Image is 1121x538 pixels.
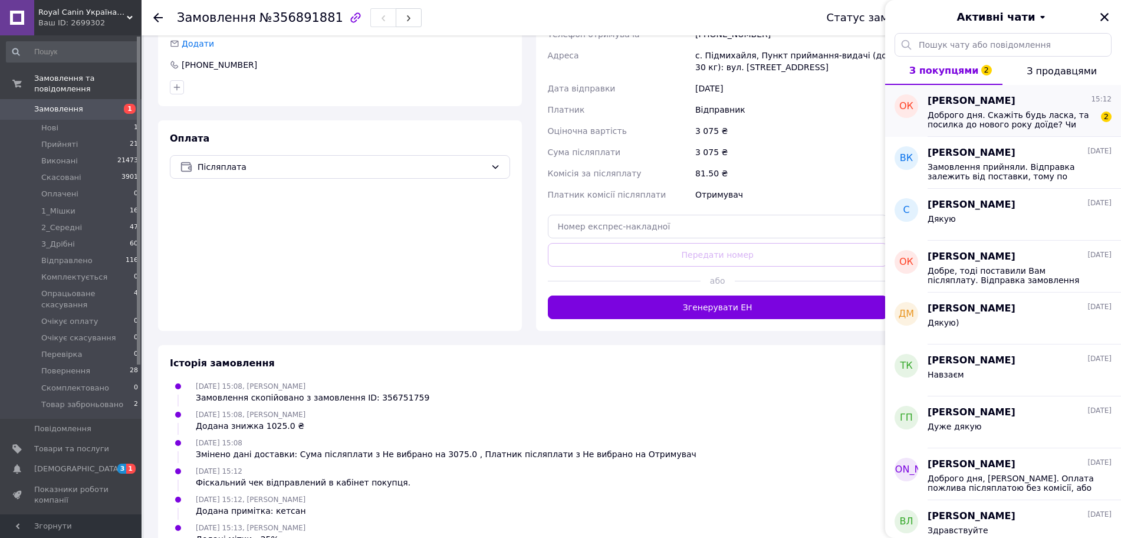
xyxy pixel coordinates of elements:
[548,190,666,199] span: Платник комісії післяплати
[124,104,136,114] span: 1
[701,275,735,287] span: або
[885,85,1121,137] button: ОК[PERSON_NAME]15:12Доброго дня. Скажіть будь ласка, та посилка до нового року доїде? Чи просто у...
[196,505,306,517] div: Додана примітка: кетсан
[548,147,621,157] span: Сума післяплати
[134,288,138,310] span: 4
[41,366,90,376] span: Повернення
[1087,198,1112,208] span: [DATE]
[1087,354,1112,364] span: [DATE]
[41,239,75,250] span: 3_Дрібні
[928,318,959,327] span: Дякую)
[1097,10,1112,24] button: Закрити
[548,169,642,178] span: Комісія за післяплату
[126,464,136,474] span: 1
[693,99,890,120] div: Відправник
[928,370,964,379] span: Навзаєм
[885,448,1121,500] button: [PERSON_NAME][PERSON_NAME][DATE]Доброго дня, [PERSON_NAME]. Оплата пожлива післяплатою без комісі...
[34,104,83,114] span: Замовлення
[928,354,1015,368] span: [PERSON_NAME]
[548,215,888,238] input: Номер експрес-накладної
[196,467,242,475] span: [DATE] 15:12
[548,105,585,114] span: Платник
[41,206,75,216] span: 1_Мішки
[693,78,890,99] div: [DATE]
[41,288,134,310] span: Опрацьоване скасування
[885,57,1002,85] button: З покупцями2
[899,515,913,529] span: ВЛ
[899,255,913,269] span: ОК
[134,189,138,199] span: 0
[928,302,1015,316] span: [PERSON_NAME]
[41,272,107,283] span: Комплектується
[1087,406,1112,416] span: [DATE]
[38,18,142,28] div: Ваш ID: 2699302
[928,406,1015,419] span: [PERSON_NAME]
[41,255,93,266] span: Відправлено
[196,392,429,403] div: Замовлення скопійовано з замовлення ID: 356751759
[41,383,109,393] span: Скомплектовано
[928,250,1015,264] span: [PERSON_NAME]
[170,133,209,144] span: Оплата
[899,307,914,321] span: ДМ
[693,163,890,184] div: 81.50 ₴
[196,524,305,532] span: [DATE] 15:13, [PERSON_NAME]
[130,222,138,233] span: 47
[928,422,982,431] span: Дуже дякую
[548,84,616,93] span: Дата відправки
[827,12,935,24] div: Статус замовлення
[903,204,909,217] span: С
[41,316,98,327] span: Очікує оплату
[130,139,138,150] span: 21
[41,156,78,166] span: Виконані
[1091,94,1112,104] span: 15:12
[196,496,305,504] span: [DATE] 15:12, [PERSON_NAME]
[41,349,82,360] span: Перевірка
[1087,458,1112,468] span: [DATE]
[981,65,992,76] span: 2
[134,349,138,360] span: 0
[928,162,1095,181] span: Замовлення прийняли. Відправка залежить від поставки, тому по термінам завжди протягом трьох днів...
[41,222,82,233] span: 2_Середні
[928,474,1095,493] span: Доброго дня, [PERSON_NAME]. Оплата пожлива післяплатою без комісії, або за посиланням через платі...
[196,477,410,488] div: Фіскальний чек відправлений в кабінет покупця.
[928,458,1015,471] span: [PERSON_NAME]
[117,464,127,474] span: 3
[548,126,627,136] span: Оціночна вартість
[885,396,1121,448] button: ГП[PERSON_NAME][DATE]Дуже дякую
[259,11,343,25] span: №356891881
[895,33,1112,57] input: Пошук чату або повідомлення
[928,146,1015,160] span: [PERSON_NAME]
[130,239,138,250] span: 60
[885,189,1121,241] button: С[PERSON_NAME][DATE]Дякую
[170,357,275,369] span: Історія замовлення
[196,420,305,432] div: Додана знижка 1025.0 ₴
[885,293,1121,345] button: ДМ[PERSON_NAME][DATE]Дякую)
[180,59,258,71] div: [PHONE_NUMBER]
[134,272,138,283] span: 0
[196,448,696,460] div: Змінено дані доставки: Сума післяплати з Не вибрано на 3075.0 , Платник післяплати з Не вибрано н...
[182,39,214,48] span: Додати
[130,206,138,216] span: 16
[1101,111,1112,122] span: 2
[34,464,121,474] span: [DEMOGRAPHIC_DATA]
[1087,146,1112,156] span: [DATE]
[198,160,486,173] span: Післяплата
[38,7,127,18] span: Royal Canin Україна (Інтернет-магазин)
[41,189,78,199] span: Оплачені
[153,12,163,24] div: Повернутися назад
[928,526,988,535] span: Здравствуйте
[885,241,1121,293] button: ОК[PERSON_NAME][DATE]Добре, тоді поставили Вам післяплату. Відправка замовлення буде протягом трь...
[134,316,138,327] span: 0
[928,266,1095,285] span: Добре, тоді поставили Вам післяплату. Відправка замовлення буде протягом трьох днів. Очікуйте на ...
[1027,65,1097,77] span: З продавцями
[117,156,138,166] span: 21473
[885,345,1121,396] button: ТК[PERSON_NAME][DATE]Навзаєм
[34,424,91,434] span: Повідомлення
[34,73,142,94] span: Замовлення та повідомлення
[693,142,890,163] div: 3 075 ₴
[693,120,890,142] div: 3 075 ₴
[34,484,109,506] span: Показники роботи компанії
[1087,302,1112,312] span: [DATE]
[196,439,242,447] span: [DATE] 15:08
[134,123,138,133] span: 1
